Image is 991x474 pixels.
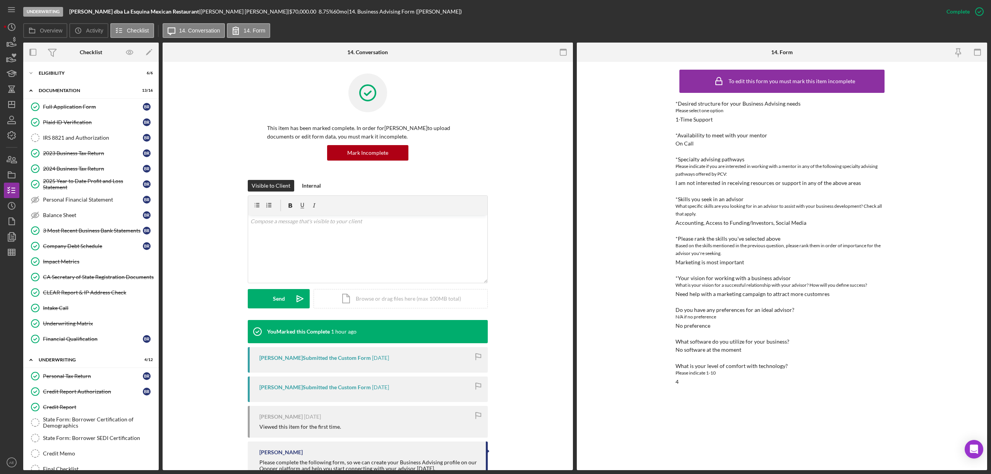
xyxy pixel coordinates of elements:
label: Overview [40,27,62,34]
div: Viewed this item for the first time. [259,424,341,430]
a: Underwriting Matrix [27,316,155,331]
div: Underwriting Matrix [43,320,154,327]
button: Checklist [110,23,154,38]
div: B R [143,118,151,126]
div: [PERSON_NAME] Submitted the Custom Form [259,355,371,361]
button: Send [248,289,310,308]
a: Financial QualificationBR [27,331,155,347]
div: N/A if no preference [676,313,888,321]
b: [PERSON_NAME] dba La Esquina Mexican Restaurant [69,8,199,15]
button: Activity [69,23,108,38]
a: State Form: Borrower Certification of Demographics [27,415,155,430]
div: Send [273,289,285,308]
div: 14. Form [771,49,793,55]
div: Final Checklist [43,466,154,472]
button: 14. Form [227,23,270,38]
div: *Availability to meet with your mentor [676,132,888,139]
div: B R [143,227,151,234]
div: Plaid ID Verification [43,119,143,125]
button: Mark Incomplete [327,145,408,161]
p: This item has been marked complete. In order for [PERSON_NAME] to upload documents or edit form d... [267,124,468,141]
div: CLEAR Report & IP Address Check [43,289,154,296]
div: Documentation [39,88,134,93]
div: *Specialty advising pathways [676,156,888,163]
div: Underwriting [39,358,134,362]
div: 60 mo [333,9,347,15]
div: 2023 Business Tax Return [43,150,143,156]
a: CA Secretary of State Registration Documents [27,269,155,285]
div: 6 / 6 [139,71,153,75]
div: Please indicate 1-10 [676,369,888,377]
div: | 14. Business Advising Form ([PERSON_NAME]) [347,9,462,15]
div: B R [143,134,151,142]
a: State Form: Borrower SEDI Certification [27,430,155,446]
a: Plaid ID VerificationBR [27,115,155,130]
div: What is your level of comfort with technology? [676,363,888,369]
div: Mark Incomplete [347,145,388,161]
label: 14. Form [243,27,265,34]
div: Based on the skills mentioned in the previous question, please rank them in order of importance f... [676,242,888,257]
div: B R [143,211,151,219]
a: 2024 Business Tax ReturnBR [27,161,155,176]
div: [PERSON_NAME] [PERSON_NAME] | [201,9,289,15]
div: Credit Memo [43,450,154,457]
div: Please select one option [676,107,888,115]
time: 2025-08-14 22:46 [372,384,389,390]
a: Intake Call [27,300,155,316]
div: Do you have any preferences for an ideal advisor? [676,307,888,313]
div: Impact Metrics [43,258,154,265]
a: Credit Memo [27,446,155,461]
a: IRS 8821 and AuthorizationBR [27,130,155,145]
div: What specific skills are you looking for in an advisor to assist with your business development? ... [676,202,888,218]
div: 2025 Year to Date Profit and Loss Statement [43,178,143,190]
div: [PERSON_NAME] [259,449,303,455]
div: Please complete the following form, so we can create your Business Advising profile on our Qooper... [259,459,478,472]
time: 2025-08-18 17:33 [331,329,357,335]
a: Credit Report [27,399,155,415]
div: Personal Financial Statement [43,197,143,203]
button: Internal [298,180,325,192]
div: Financial Qualification [43,336,143,342]
div: State Form: Borrower Certification of Demographics [43,416,154,429]
label: 14. Conversation [179,27,220,34]
div: | [69,9,201,15]
div: Balance Sheet [43,212,143,218]
div: B R [143,149,151,157]
div: 4 [676,379,679,385]
div: Visible to Client [252,180,290,192]
div: B R [143,196,151,204]
div: *Please rank the skills you've selected above [676,236,888,242]
div: B R [143,103,151,111]
div: *Your vision for working with a business advisor [676,275,888,281]
div: CA Secretary of State Registration Documents [43,274,154,280]
div: Full Application Form [43,104,143,110]
div: Need help with a marketing campaign to attract more customres [676,291,830,297]
div: Credit Report [43,404,154,410]
div: $70,000.00 [289,9,319,15]
div: [PERSON_NAME] [259,414,303,420]
div: Credit Report Authorization [43,388,143,395]
label: Activity [86,27,103,34]
div: *Desired structure for your Business Advising needs [676,101,888,107]
time: 2025-08-14 22:44 [304,414,321,420]
a: Full Application FormBR [27,99,155,115]
a: Impact Metrics [27,254,155,269]
div: 4 / 12 [139,358,153,362]
a: Credit Report AuthorizationBR [27,384,155,399]
div: On Call [676,140,694,147]
div: B R [143,242,151,250]
div: B R [143,388,151,395]
div: Personal Tax Return [43,373,143,379]
div: Internal [302,180,321,192]
label: Checklist [127,27,149,34]
div: State Form: Borrower SEDI Certification [43,435,154,441]
div: Accounting, Access to Funding/Investors, Social Media [676,220,806,226]
div: Complete [946,4,970,19]
button: 14. Conversation [163,23,225,38]
a: 2023 Business Tax ReturnBR [27,145,155,161]
div: B R [143,372,151,380]
div: 14. Conversation [347,49,388,55]
a: 2025 Year to Date Profit and Loss StatementBR [27,176,155,192]
div: B R [143,180,151,188]
button: Complete [939,4,987,19]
